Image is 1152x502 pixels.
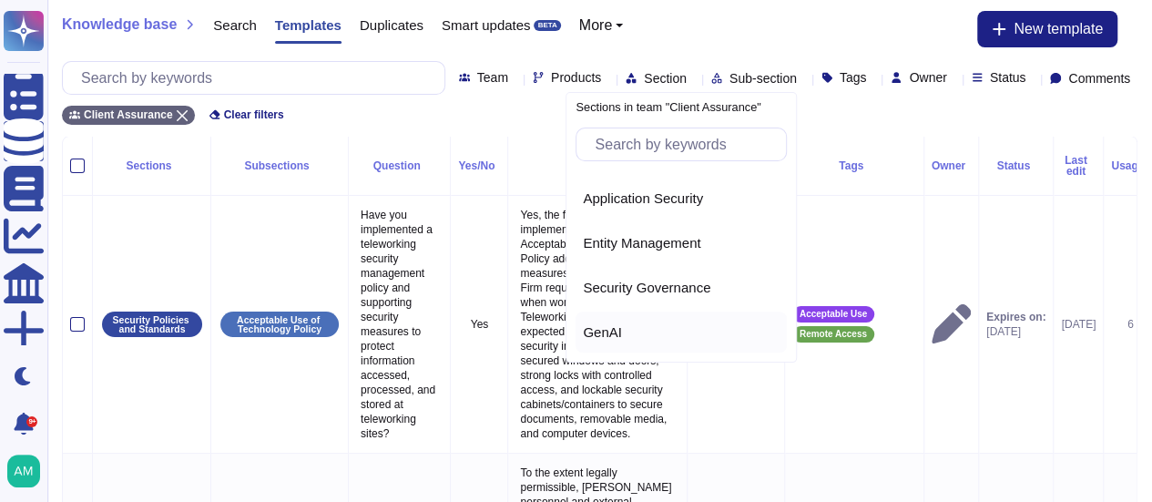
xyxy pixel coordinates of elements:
[909,71,946,84] span: Owner
[583,190,703,207] span: Application Security
[84,109,173,120] span: Client Assurance
[515,160,679,171] div: Answer
[800,310,867,319] span: Acceptable Use
[729,72,797,85] span: Sub-section
[108,315,196,334] p: Security Policies and Standards
[576,267,787,308] div: Security Governance
[579,18,612,33] span: More
[1068,72,1130,85] span: Comments
[227,315,332,334] p: Acceptable Use of Technology Policy
[583,280,710,296] span: Security Governance
[583,280,780,296] div: Security Governance
[644,72,687,85] span: Section
[100,160,203,171] div: Sections
[1061,317,1096,332] div: [DATE]
[576,222,787,263] div: Entity Management
[213,18,257,32] span: Search
[986,324,1045,339] span: [DATE]
[583,235,700,251] span: Entity Management
[224,109,284,120] span: Clear filters
[7,455,40,487] img: user
[986,310,1045,324] span: Expires on:
[583,235,780,251] div: Entity Management
[1014,22,1103,36] span: New template
[275,18,342,32] span: Templates
[72,62,444,94] input: Search by keywords
[990,71,1026,84] span: Status
[1061,155,1096,177] div: Last edit
[840,71,867,84] span: Tags
[458,160,500,171] div: Yes/No
[356,203,443,446] p: Have you implemented a teleworking security management policy and supporting security measures to...
[1111,317,1149,332] div: 6
[1111,160,1149,171] div: Usage
[576,178,787,219] div: Application Security
[356,160,443,171] div: Question
[442,18,531,32] span: Smart updates
[515,203,679,446] p: Yes, the firm has an implemented policy. An Acceptable Use of Technology Policy addresses the mea...
[932,160,971,171] div: Owner
[792,160,916,171] div: Tags
[579,18,624,33] button: More
[534,20,560,31] div: BETA
[26,416,37,427] div: 9+
[62,17,177,32] span: Knowledge base
[477,71,508,84] span: Team
[458,317,500,332] p: Yes
[986,160,1045,171] div: Status
[800,330,867,339] span: Remote Access
[576,312,787,353] div: GenAI
[360,18,423,32] span: Duplicates
[977,11,1117,47] button: New template
[583,190,780,207] div: Application Security
[576,102,787,114] p: Sections in team "Client Assurance"
[4,451,53,491] button: user
[583,324,622,341] span: GenAI
[219,160,341,171] div: Subsections
[583,324,780,341] div: GenAI
[551,71,601,84] span: Products
[586,128,786,160] input: Search by keywords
